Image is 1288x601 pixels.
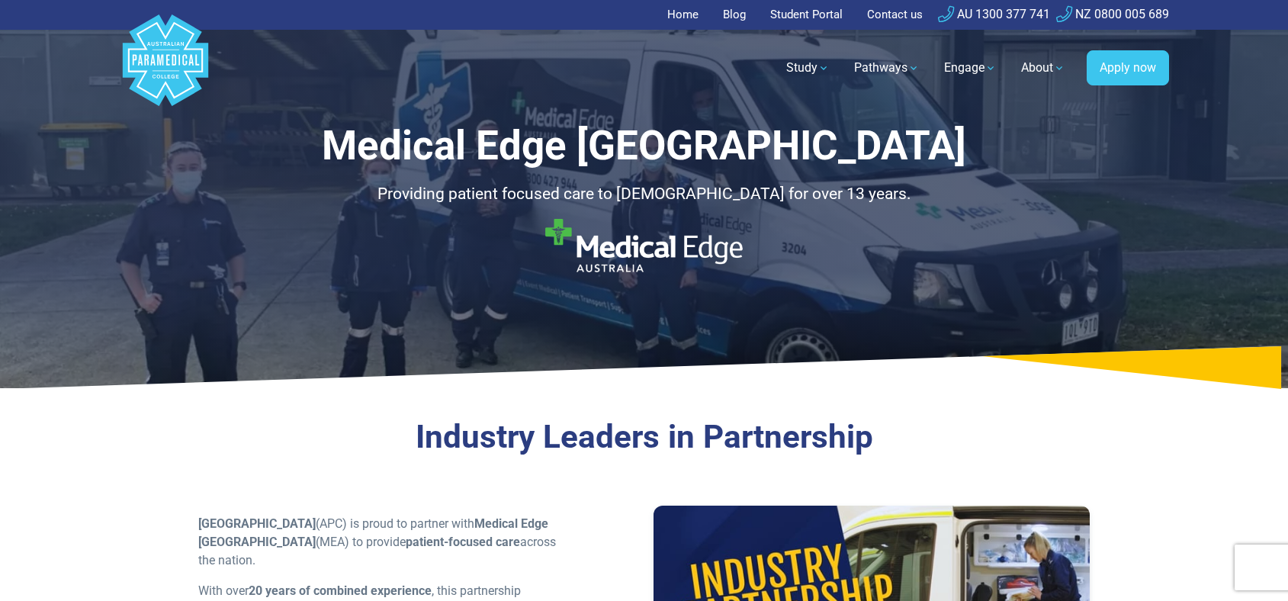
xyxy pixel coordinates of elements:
strong: patient-focused care [406,535,520,549]
a: Australian Paramedical College [120,30,211,107]
p: Providing patient focused care to [DEMOGRAPHIC_DATA] for over 13 years. [198,182,1090,207]
h1: Medical Edge [GEOGRAPHIC_DATA] [198,122,1090,170]
a: NZ 0800 005 689 [1056,7,1169,21]
h3: Industry Leaders in Partnership [198,418,1090,457]
p: (APC) is proud to partner with (MEA) to provide across the nation. [198,515,559,570]
a: Study [777,47,839,89]
img: MEA logo - Transparent (v2) [545,219,743,272]
strong: 20 years of combined experience [249,583,432,598]
a: Apply now [1087,50,1169,85]
a: Pathways [845,47,929,89]
a: Engage [935,47,1006,89]
a: AU 1300 377 741 [938,7,1050,21]
a: About [1012,47,1074,89]
strong: [GEOGRAPHIC_DATA] [198,516,316,531]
